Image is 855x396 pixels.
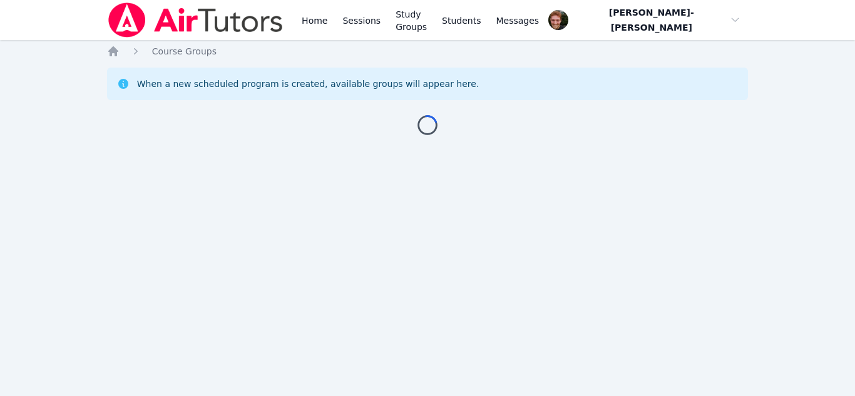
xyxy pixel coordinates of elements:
[152,46,217,56] span: Course Groups
[107,45,749,58] nav: Breadcrumb
[107,3,284,38] img: Air Tutors
[496,14,540,27] span: Messages
[137,78,479,90] div: When a new scheduled program is created, available groups will appear here.
[152,45,217,58] a: Course Groups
